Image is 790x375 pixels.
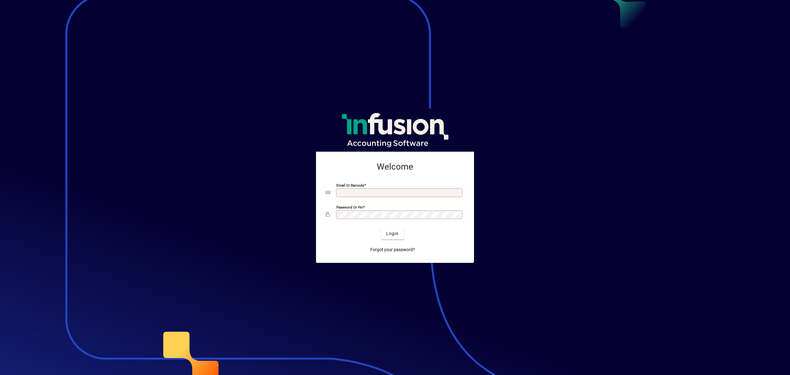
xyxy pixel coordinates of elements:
a: Forgot your password? [368,244,418,255]
mat-label: Email or Barcode [336,183,364,187]
mat-label: Password or Pin [336,205,363,209]
span: Login [386,230,399,237]
span: Forgot your password? [370,246,415,253]
h2: Welcome [326,162,464,172]
button: Login [381,228,404,239]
